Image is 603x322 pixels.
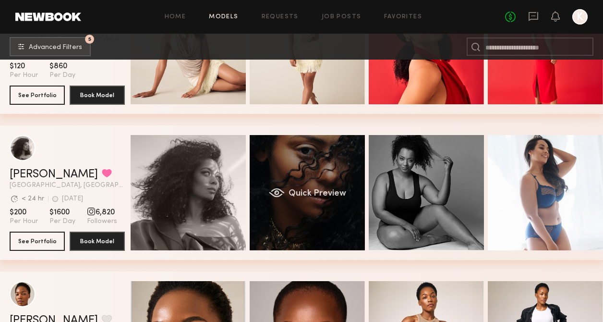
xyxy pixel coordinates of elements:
[49,71,75,80] span: Per Day
[10,37,91,56] button: 5Advanced Filters
[10,62,38,71] span: $120
[10,208,38,217] span: $200
[289,189,346,198] span: Quick Preview
[322,14,362,20] a: Job Posts
[10,169,98,180] a: [PERSON_NAME]
[10,71,38,80] span: Per Hour
[384,14,422,20] a: Favorites
[10,217,38,226] span: Per Hour
[49,217,75,226] span: Per Day
[70,232,125,251] button: Book Model
[10,86,65,105] button: See Portfolio
[209,14,238,20] a: Models
[262,14,299,20] a: Requests
[87,217,117,226] span: Followers
[88,37,91,41] span: 5
[87,208,117,217] span: 6,820
[572,9,588,25] a: K
[62,196,83,202] div: [DATE]
[49,62,75,71] span: $860
[10,232,65,251] button: See Portfolio
[29,44,82,51] span: Advanced Filters
[10,182,125,189] span: [GEOGRAPHIC_DATA], [GEOGRAPHIC_DATA]
[70,86,125,105] button: Book Model
[49,208,75,217] span: $1600
[22,196,44,202] div: < 24 hr
[165,14,186,20] a: Home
